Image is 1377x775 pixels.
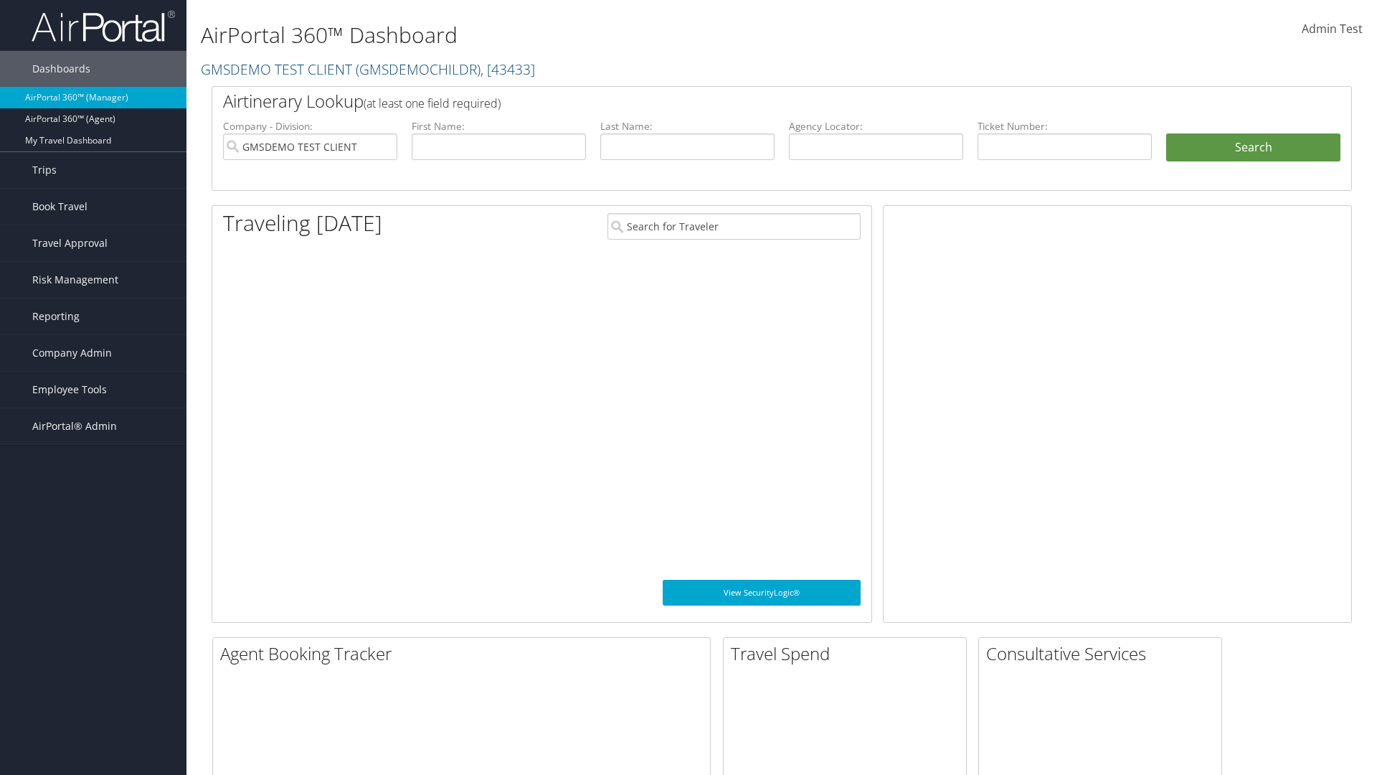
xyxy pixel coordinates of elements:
[223,89,1246,113] h2: Airtinerary Lookup
[1302,7,1363,52] a: Admin Test
[32,372,107,408] span: Employee Tools
[978,119,1152,133] label: Ticket Number:
[223,208,382,238] h1: Traveling [DATE]
[356,60,481,79] span: ( GMSDEMOCHILDR )
[364,95,501,111] span: (at least one field required)
[32,262,118,298] span: Risk Management
[32,408,117,444] span: AirPortal® Admin
[481,60,535,79] span: , [ 43433 ]
[201,60,535,79] a: GMSDEMO TEST CLIENT
[789,119,963,133] label: Agency Locator:
[32,9,175,43] img: airportal-logo.png
[986,642,1221,666] h2: Consultative Services
[32,225,108,261] span: Travel Approval
[223,119,397,133] label: Company - Division:
[1166,133,1340,162] button: Search
[32,335,112,371] span: Company Admin
[32,189,87,225] span: Book Travel
[201,20,975,50] h1: AirPortal 360™ Dashboard
[32,299,80,334] span: Reporting
[731,642,966,666] h2: Travel Spend
[32,152,57,188] span: Trips
[32,51,90,87] span: Dashboards
[1302,21,1363,37] span: Admin Test
[220,642,710,666] h2: Agent Booking Tracker
[663,580,861,606] a: View SecurityLogic®
[607,213,861,240] input: Search for Traveler
[600,119,775,133] label: Last Name:
[412,119,586,133] label: First Name:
